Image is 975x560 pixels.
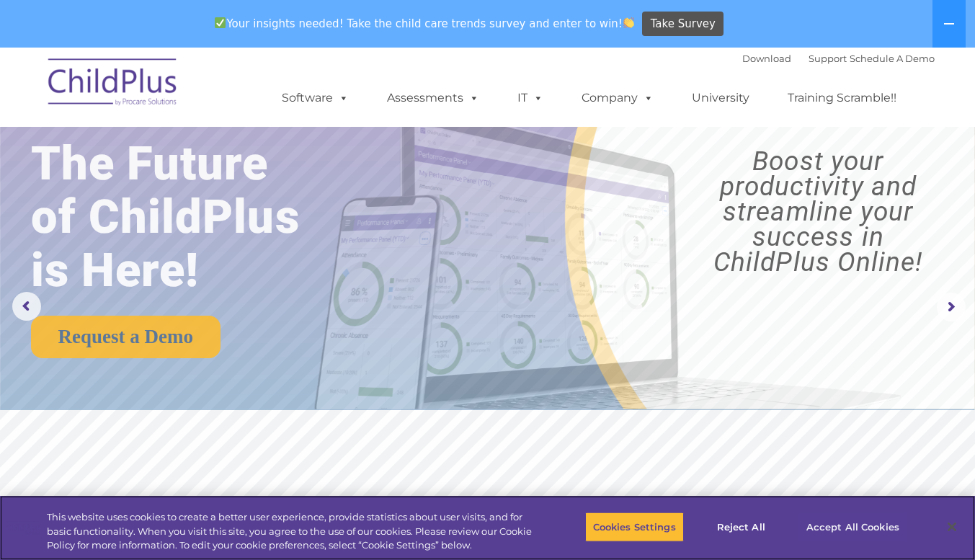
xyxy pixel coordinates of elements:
[651,12,716,37] span: Take Survey
[742,53,791,64] a: Download
[696,512,786,542] button: Reject All
[742,53,935,64] font: |
[798,512,907,542] button: Accept All Cookies
[267,84,363,112] a: Software
[31,137,342,297] rs-layer: The Future of ChildPlus is Here!
[773,84,911,112] a: Training Scramble!!
[809,53,847,64] a: Support
[567,84,668,112] a: Company
[677,84,764,112] a: University
[47,510,536,553] div: This website uses cookies to create a better user experience, provide statistics about user visit...
[503,84,558,112] a: IT
[209,9,641,37] span: Your insights needed! Take the child care trends survey and enter to win!
[41,48,185,120] img: ChildPlus by Procare Solutions
[373,84,494,112] a: Assessments
[850,53,935,64] a: Schedule A Demo
[674,148,963,275] rs-layer: Boost your productivity and streamline your success in ChildPlus Online!
[585,512,684,542] button: Cookies Settings
[31,316,221,358] a: Request a Demo
[642,12,724,37] a: Take Survey
[623,17,634,28] img: 👏
[215,17,226,28] img: ✅
[936,511,968,543] button: Close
